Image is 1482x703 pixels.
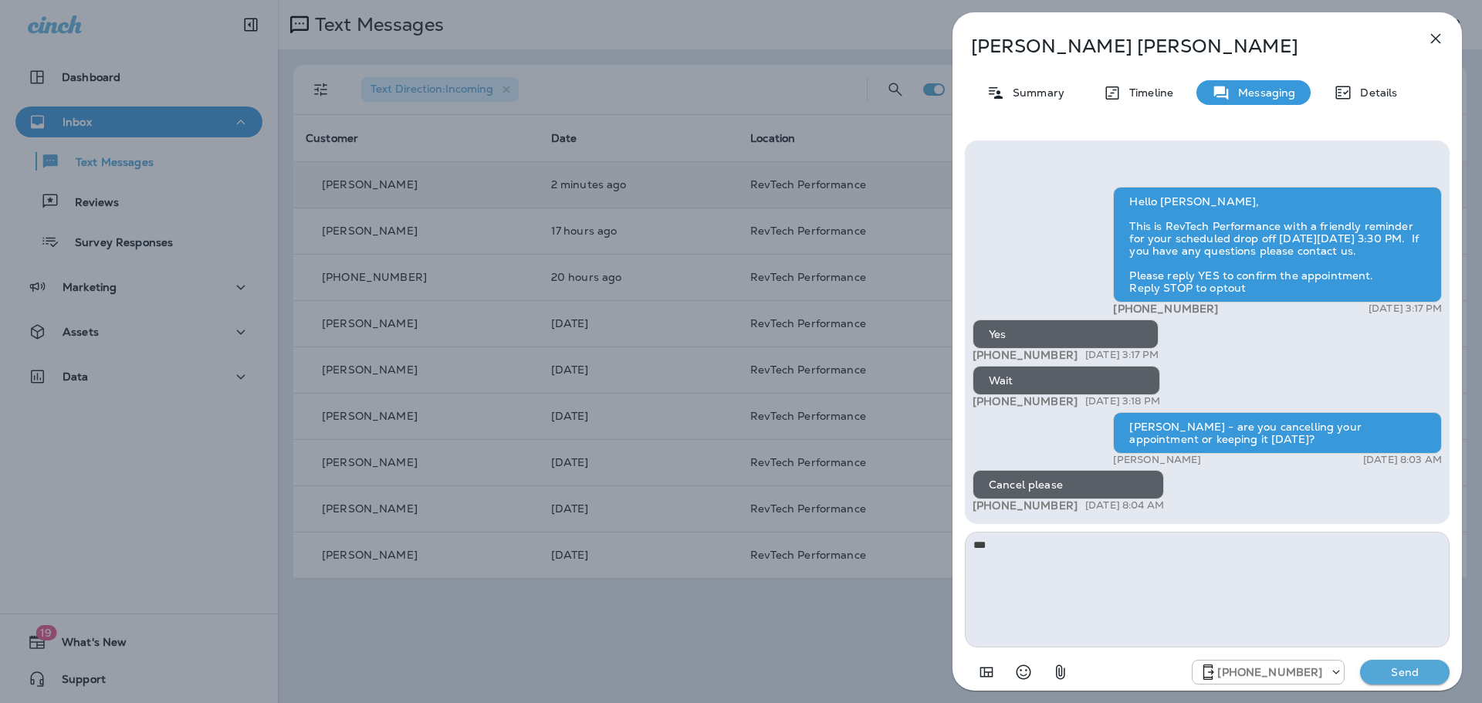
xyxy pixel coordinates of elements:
[1085,395,1160,407] p: [DATE] 3:18 PM
[1113,412,1442,454] div: [PERSON_NAME] - are you cancelling your appointment or keeping it [DATE]?
[1352,86,1397,99] p: Details
[1005,86,1064,99] p: Summary
[1008,657,1039,688] button: Select an emoji
[1113,454,1201,466] p: [PERSON_NAME]
[973,319,1159,349] div: Yes
[973,348,1078,362] span: [PHONE_NUMBER]
[973,366,1160,395] div: Wait
[1085,499,1164,512] p: [DATE] 8:04 AM
[1122,86,1173,99] p: Timeline
[1193,663,1344,681] div: +1 (571) 520-7309
[1230,86,1295,99] p: Messaging
[971,657,1002,688] button: Add in a premade template
[1217,665,1322,679] span: [PHONE_NUMBER]
[973,499,1078,512] span: [PHONE_NUMBER]
[1369,302,1442,315] p: [DATE] 3:17 PM
[1360,660,1450,684] button: Send
[1085,349,1159,361] p: [DATE] 3:17 PM
[973,394,1078,408] span: [PHONE_NUMBER]
[973,470,1164,499] div: Cancel please
[971,35,1392,57] p: [PERSON_NAME] [PERSON_NAME]
[1113,187,1442,302] div: Hello [PERSON_NAME], This is RevTech Performance with a friendly reminder for your scheduled drop...
[1372,665,1437,679] p: Send
[1113,302,1218,316] span: [PHONE_NUMBER]
[1363,454,1442,466] p: [DATE] 8:03 AM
